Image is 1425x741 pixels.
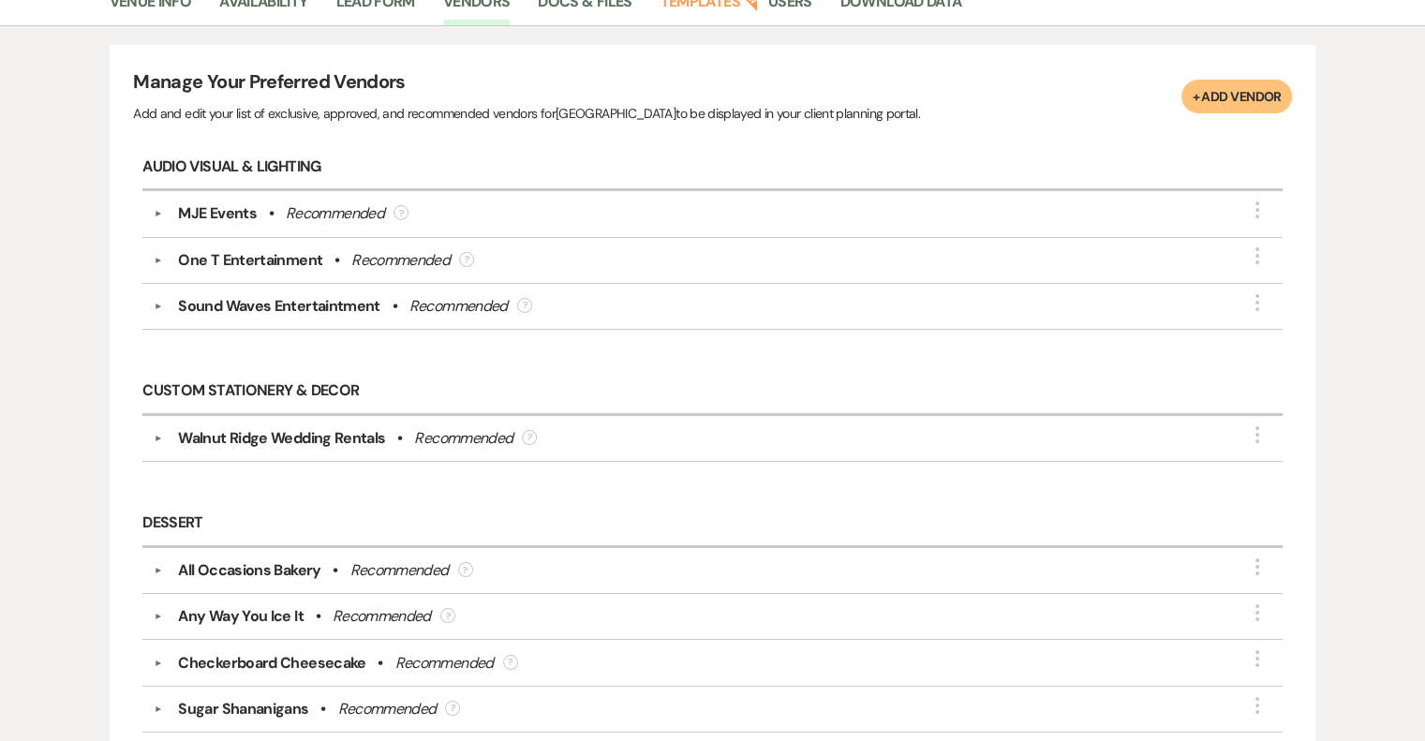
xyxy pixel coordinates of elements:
[178,559,320,582] div: All Occasions Bakery
[378,652,382,674] b: •
[178,605,303,628] div: Any Way You Ice It
[142,501,1282,548] h6: Dessert
[147,434,170,443] button: ▼
[147,612,170,621] button: ▼
[409,295,508,318] div: Recommended
[147,659,170,668] button: ▼
[333,605,431,628] div: Recommended
[142,144,1282,191] h6: Audio Visual & Lighting
[147,302,170,311] button: ▼
[1181,80,1291,113] button: + Add Vendor
[316,605,320,628] b: •
[503,655,518,670] div: ?
[350,559,449,582] div: Recommended
[393,295,397,318] b: •
[147,566,170,575] button: ▼
[459,252,474,267] div: ?
[333,559,337,582] b: •
[522,430,537,445] div: ?
[178,427,385,450] div: Walnut Ridge Wedding Rentals
[178,202,257,225] div: MJE Events
[147,209,170,218] button: ▼
[334,249,339,272] b: •
[440,608,455,623] div: ?
[517,298,532,313] div: ?
[147,256,170,265] button: ▼
[178,295,379,318] div: Sound Waves Entertaintment
[142,369,1282,416] h6: Custom Stationery & Decor
[133,103,920,124] p: Add and edit your list of exclusive, approved, and recommended vendors for [GEOGRAPHIC_DATA] to b...
[414,427,512,450] div: Recommended
[269,202,274,225] b: •
[178,249,322,272] div: One T Entertainment
[458,562,473,577] div: ?
[178,698,308,720] div: Sugar Shananigans
[178,652,365,674] div: Checkerboard Cheesecake
[393,205,408,220] div: ?
[147,704,170,714] button: ▼
[445,701,460,716] div: ?
[351,249,450,272] div: Recommended
[395,652,494,674] div: Recommended
[320,698,325,720] b: •
[337,698,436,720] div: Recommended
[397,427,402,450] b: •
[133,68,920,102] h4: Manage Your Preferred Vendors
[286,202,384,225] div: Recommended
